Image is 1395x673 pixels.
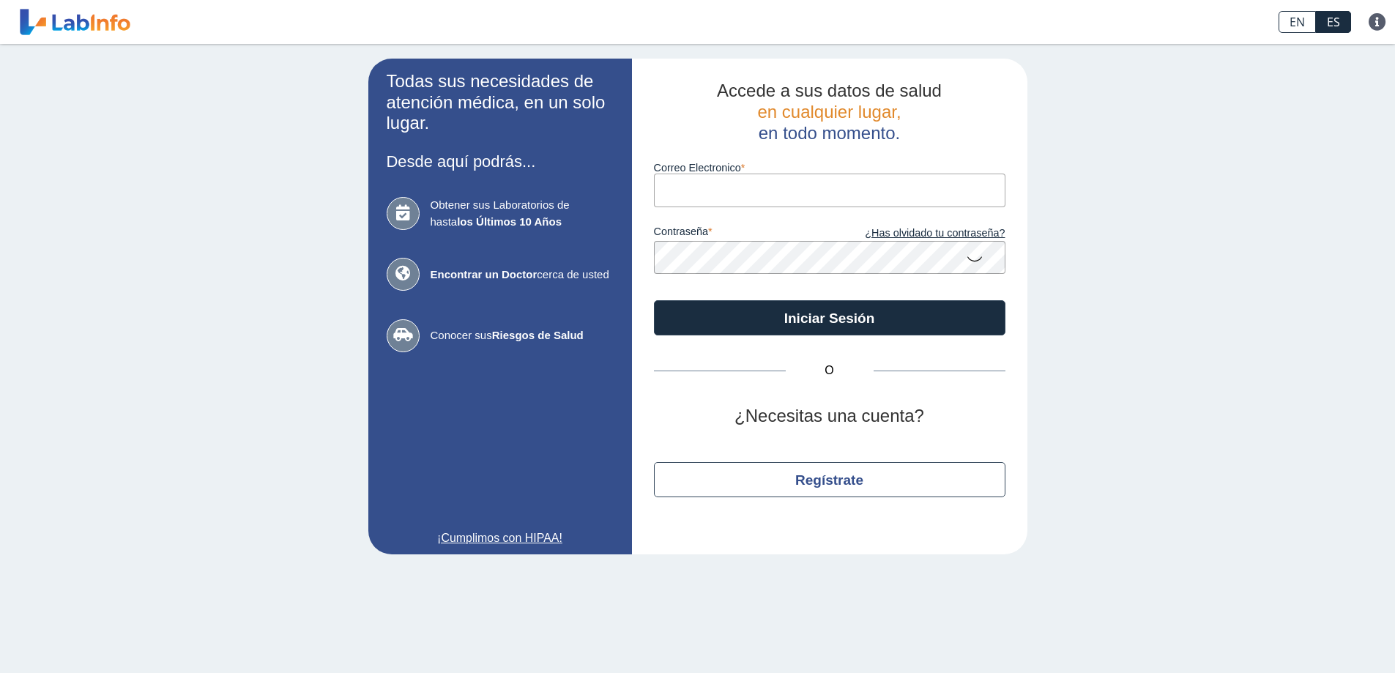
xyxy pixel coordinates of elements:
label: Correo Electronico [654,162,1005,174]
a: EN [1279,11,1316,33]
a: ¡Cumplimos con HIPAA! [387,529,614,547]
span: Accede a sus datos de salud [717,81,942,100]
b: Encontrar un Doctor [431,268,537,280]
span: Obtener sus Laboratorios de hasta [431,197,614,230]
a: ES [1316,11,1351,33]
span: cerca de usted [431,267,614,283]
span: en todo momento. [759,123,900,143]
span: Conocer sus [431,327,614,344]
button: Regístrate [654,462,1005,497]
span: O [786,362,874,379]
b: los Últimos 10 Años [457,215,562,228]
b: Riesgos de Salud [492,329,584,341]
span: en cualquier lugar, [757,102,901,122]
h2: ¿Necesitas una cuenta? [654,406,1005,427]
a: ¿Has olvidado tu contraseña? [830,226,1005,242]
h2: Todas sus necesidades de atención médica, en un solo lugar. [387,71,614,134]
button: Iniciar Sesión [654,300,1005,335]
label: contraseña [654,226,830,242]
h3: Desde aquí podrás... [387,152,614,171]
